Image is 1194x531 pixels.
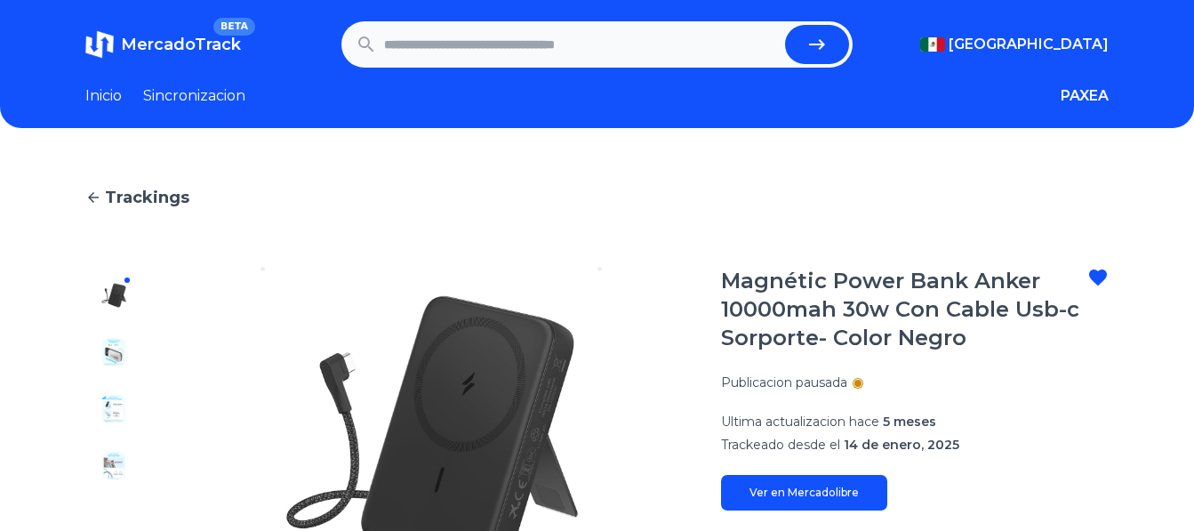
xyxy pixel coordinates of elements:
img: MercadoTrack [85,30,114,59]
p: Publicacion pausada [721,374,847,391]
span: 14 de enero, 2025 [844,437,959,453]
a: Ver en Mercadolibre [721,475,887,511]
a: Trackings [85,185,1109,210]
a: Inicio [85,85,122,107]
span: MercadoTrack [121,35,241,54]
span: BETA [213,18,255,36]
span: [GEOGRAPHIC_DATA] [949,34,1109,55]
span: 5 meses [883,414,936,430]
img: Magnétic Power Bank Anker 10000mah 30w Con Cable Usb-c Sorporte- Color Negro [100,395,128,423]
img: Magnétic Power Bank Anker 10000mah 30w Con Cable Usb-c Sorporte- Color Negro [100,338,128,366]
span: Trackeado desde el [721,437,840,453]
a: MercadoTrackBETA [85,30,241,59]
span: Trackings [105,185,189,210]
img: Mexico [920,37,945,52]
img: Magnétic Power Bank Anker 10000mah 30w Con Cable Usb-c Sorporte- Color Negro [100,452,128,480]
img: Magnétic Power Bank Anker 10000mah 30w Con Cable Usb-c Sorporte- Color Negro [100,281,128,310]
a: Sincronizacion [143,85,245,107]
span: Ultima actualizacion hace [721,414,879,430]
h1: Magnétic Power Bank Anker 10000mah 30w Con Cable Usb-c Sorporte- Color Negro [721,267,1087,352]
button: PAXEA [1061,85,1109,107]
button: [GEOGRAPHIC_DATA] [920,34,1109,55]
